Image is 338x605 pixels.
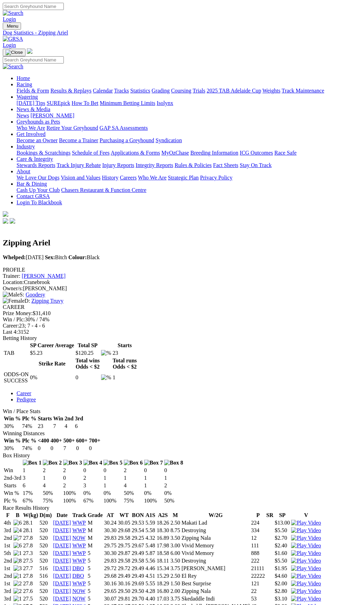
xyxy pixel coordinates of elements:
a: Coursing [171,88,191,94]
a: Applications & Forms [111,150,160,156]
img: Box 3 [63,460,82,466]
th: 700+ [89,437,101,444]
th: W/2G [181,512,250,519]
td: 0 [50,445,62,452]
td: 100% [63,497,82,504]
a: MyOzChase [161,150,189,156]
span: Prize Money: [3,310,33,316]
td: 30% [3,445,21,452]
span: Win / Plc: [3,316,25,322]
a: WWP [72,550,86,556]
a: Industry [17,144,35,149]
a: Schedule of Fees [72,150,109,156]
span: Career: [3,323,19,329]
td: 7 [53,423,63,430]
td: 0 [103,467,123,474]
td: M [87,519,103,526]
a: DBO [72,565,84,571]
a: Who We Are [138,175,167,180]
a: WWP [72,580,86,586]
th: Win [53,415,63,422]
a: [PERSON_NAME] [30,113,74,118]
td: 4 [123,482,143,489]
span: Last 4: [3,329,18,335]
td: 4 [42,482,62,489]
a: Calendar [93,88,113,94]
a: View replay [291,588,321,594]
td: 2nd-3rd [3,475,22,481]
td: 100% [63,490,82,497]
a: [DATE] Tips [17,100,45,106]
img: Box 1 [23,460,42,466]
a: Stewards Reports [17,162,55,168]
div: Greyhounds as Pets [17,125,335,131]
a: Become an Owner [17,137,58,143]
td: ODDS-ON SUCCESS [3,371,29,384]
th: Plc % [22,415,37,422]
img: Box 7 [144,460,163,466]
img: Play Video [291,573,321,579]
span: D: [3,298,30,304]
td: 100% [144,497,163,504]
a: Become a Trainer [59,137,98,143]
div: CAREER [3,304,335,310]
img: Search [3,64,23,70]
a: [DATE] [53,558,71,564]
a: Integrity Reports [136,162,173,168]
a: Goodesy [26,292,45,297]
a: Statistics [130,88,150,94]
a: Login To Blackbook [17,199,62,205]
a: Privacy Policy [200,175,232,180]
img: Box 4 [83,460,102,466]
img: Female [3,298,24,304]
a: Grading [152,88,170,94]
a: Syndication [156,137,182,143]
span: Black [68,254,100,260]
td: 67% [83,497,103,504]
td: 50% [123,490,143,497]
td: 17% [22,490,42,497]
img: Play Video [291,588,321,594]
a: History [102,175,118,180]
td: Starts [3,482,22,489]
a: Injury Reports [102,162,134,168]
a: About [17,168,30,174]
td: 4th [3,519,12,526]
a: Fact Sheets [213,162,238,168]
a: Login [3,16,16,22]
a: View replay [291,527,321,533]
div: Winning Distances [3,430,335,437]
th: Total wins Odds < $2 [75,357,100,370]
img: % [101,374,111,381]
img: 1 [13,550,22,556]
a: WWP [72,527,86,533]
th: Win % [3,437,21,444]
a: Racing [17,81,32,87]
a: News & Media [17,106,50,112]
th: 500+ [63,437,75,444]
td: 0% [144,490,163,497]
td: 2 [63,482,82,489]
td: 29.53 [131,519,145,526]
th: 600+ [76,437,88,444]
th: 3rd [74,415,83,422]
td: 75% [42,497,62,504]
a: Bookings & Scratchings [17,150,70,156]
a: View replay [291,580,321,586]
td: 23 [112,350,137,357]
div: Betting History [3,335,335,341]
th: A1S [145,512,156,519]
img: 7 [13,535,22,541]
td: 2 [123,467,143,474]
img: 1 [13,573,22,579]
a: Weights [262,88,280,94]
td: Plc % [3,497,22,504]
th: Total runs Odds < $2 [112,357,137,370]
a: [DATE] [53,565,71,571]
td: $120.25 [75,350,100,357]
a: Track Injury Rebate [57,162,101,168]
td: $5.23 [30,350,74,357]
div: Wagering [17,100,335,106]
a: [DATE] [53,573,71,579]
td: 0 [75,371,100,384]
